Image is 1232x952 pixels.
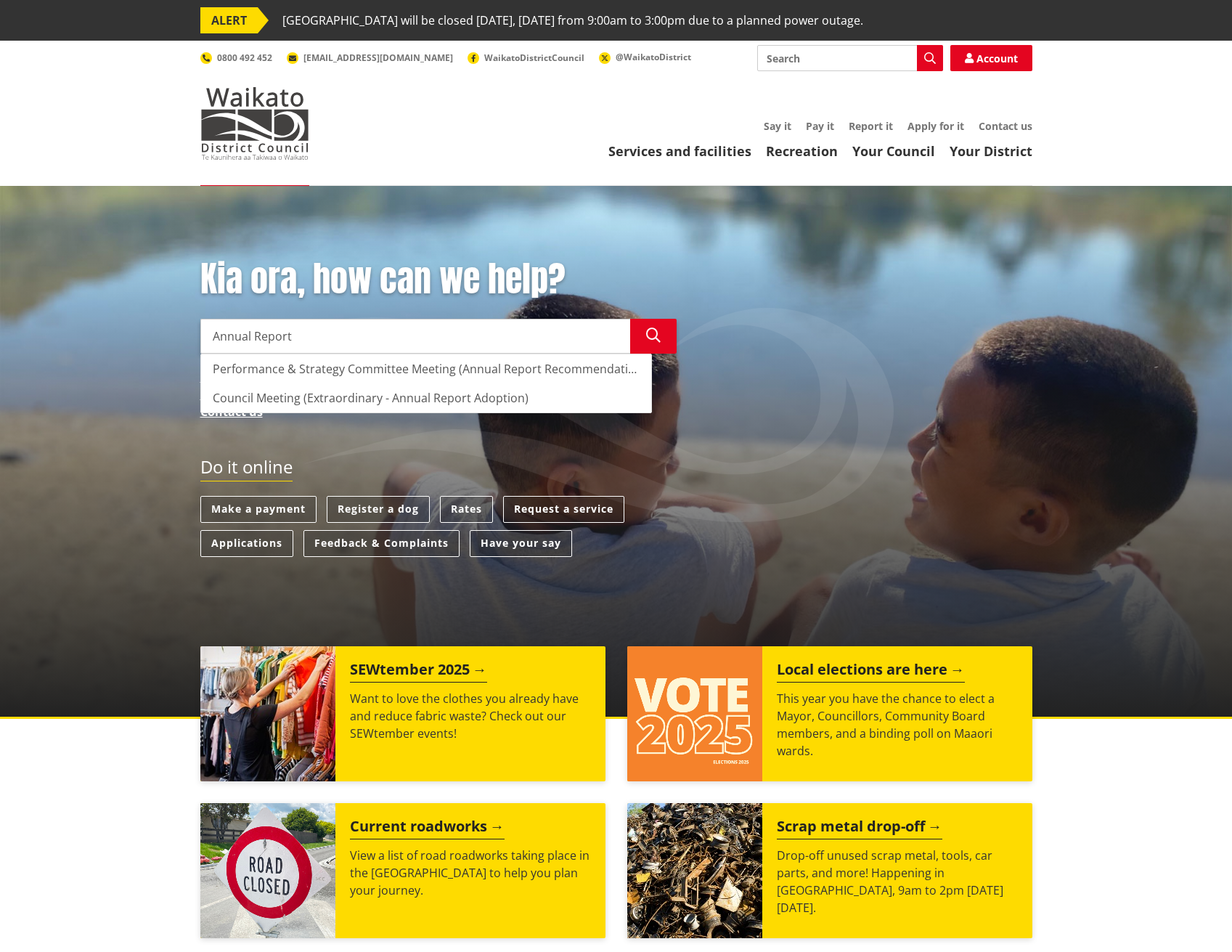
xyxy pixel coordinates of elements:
h2: Local elections are here [777,661,965,683]
a: Account [950,45,1032,71]
span: 0800 492 452 [217,52,272,64]
a: Pay it [806,119,834,133]
iframe: Messenger Launcher [1165,891,1217,943]
img: Vote 2025 [627,646,762,781]
a: Rates [440,496,493,523]
a: Services and facilities [608,142,751,160]
a: Current roadworks View a list of road roadworks taking place in the [GEOGRAPHIC_DATA] to help you... [200,803,605,938]
a: Request a service [503,496,624,523]
p: Want to love the clothes you already have and reduce fabric waste? Check out our SEWtember events! [350,690,591,742]
a: Feedback & Complaints [303,530,460,557]
a: Applications [200,530,293,557]
img: SEWtember [200,646,335,781]
a: @WaikatoDistrict [599,51,691,63]
span: [EMAIL_ADDRESS][DOMAIN_NAME] [303,52,453,64]
span: @WaikatoDistrict [616,51,691,63]
a: [EMAIL_ADDRESS][DOMAIN_NAME] [287,52,453,64]
div: Council Meeting (Extraordinary - Annual Report Adoption) [201,383,651,412]
span: WaikatoDistrictCouncil [484,52,584,64]
img: Road closed sign [200,803,335,938]
a: Have your say [470,530,572,557]
a: Apply for it [907,119,964,133]
a: 0800 492 452 [200,52,272,64]
a: A massive pile of rusted scrap metal, including wheels and various industrial parts, under a clea... [627,803,1032,938]
a: Recreation [766,142,838,160]
a: Make a payment [200,496,317,523]
input: Search input [757,45,943,71]
a: Local elections are here This year you have the chance to elect a Mayor, Councillors, Community B... [627,646,1032,781]
img: Waikato District Council - Te Kaunihera aa Takiwaa o Waikato [200,87,309,160]
a: Contact us [979,119,1032,133]
h2: Current roadworks [350,818,505,839]
input: Search input [200,319,630,354]
div: Performance & Strategy Committee Meeting (Annual Report Recommendation) [201,354,651,383]
p: View a list of road roadworks taking place in the [GEOGRAPHIC_DATA] to help you plan your journey. [350,847,591,899]
a: Report it [849,119,893,133]
h2: SEWtember 2025 [350,661,487,683]
span: ALERT [200,7,258,33]
p: Drop-off unused scrap metal, tools, car parts, and more! Happening in [GEOGRAPHIC_DATA], 9am to 2... [777,847,1018,916]
h1: Kia ora, how can we help? [200,259,677,301]
a: Your District [950,142,1032,160]
h2: Scrap metal drop-off [777,818,942,839]
a: Register a dog [327,496,430,523]
h2: Do it online [200,457,293,482]
img: Scrap metal collection [627,803,762,938]
a: SEWtember 2025 Want to love the clothes you already have and reduce fabric waste? Check out our S... [200,646,605,781]
a: Your Council [852,142,935,160]
p: This year you have the chance to elect a Mayor, Councillors, Community Board members, and a bindi... [777,690,1018,760]
span: [GEOGRAPHIC_DATA] will be closed [DATE], [DATE] from 9:00am to 3:00pm due to a planned power outage. [282,7,863,33]
a: Say it [764,119,791,133]
a: WaikatoDistrictCouncil [468,52,584,64]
